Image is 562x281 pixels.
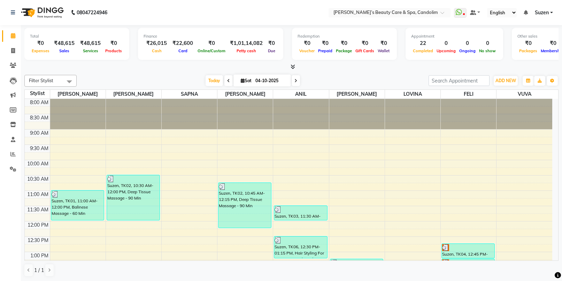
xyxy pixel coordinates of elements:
span: No show [477,48,498,53]
span: Online/Custom [196,48,227,53]
span: Sat [239,78,253,83]
span: [PERSON_NAME] [106,90,161,99]
span: Cash [150,48,163,53]
span: Upcoming [435,48,457,53]
span: Suzen [535,9,549,16]
div: 11:00 AM [26,191,50,198]
div: Finance [144,33,278,39]
span: Ongoing [457,48,477,53]
div: ₹0 [298,39,316,47]
div: ₹0 [334,39,354,47]
div: Suzen, TK04, 12:45 PM-01:15 PM, Head Massage - 30 Min [442,244,494,258]
div: 8:30 AM [29,114,50,122]
div: Suzen, TK04, 01:15 PM-02:00 PM, Thai Foot Reflexology - 45 Min [442,259,494,281]
div: 12:00 PM [26,221,50,229]
span: Completed [411,48,435,53]
span: Petty cash [235,48,258,53]
span: Wallet [376,48,391,53]
div: Suzen, TK01, 11:00 AM-12:00 PM, Balinese Massage - 60 Min [51,190,104,220]
div: 8:00 AM [29,99,50,106]
span: Today [206,75,223,86]
input: Search Appointment [429,75,490,86]
span: VUVA [496,90,552,99]
span: Gift Cards [354,48,376,53]
div: ₹0 [517,39,539,47]
span: Services [81,48,100,53]
span: Filter Stylist [29,78,53,83]
button: ADD NEW [494,76,518,86]
div: ₹0 [354,39,376,47]
b: 08047224946 [77,3,107,22]
div: ₹0 [196,39,227,47]
span: Card [177,48,189,53]
div: Total [30,33,124,39]
span: Package [334,48,354,53]
div: 9:30 AM [29,145,50,152]
span: [PERSON_NAME] [217,90,273,99]
span: SAPNA [162,90,217,99]
span: Expenses [30,48,51,53]
div: ₹0 [30,39,51,47]
div: ₹0 [265,39,278,47]
div: Suzen, TK03, 11:30 AM-12:00 PM, Hair Cut For Women - Hair Cut [274,206,327,220]
div: 0 [477,39,498,47]
span: Packages [517,48,539,53]
div: ₹0 [376,39,391,47]
input: 2025-10-04 [253,76,288,86]
div: 0 [435,39,457,47]
span: Sales [57,48,71,53]
span: Voucher [298,48,316,53]
div: ₹48,615 [51,39,77,47]
div: Suzen, TK02, 10:30 AM-12:00 PM, Deep Tissue Massage - 90 Min [107,175,160,220]
div: Appointment [411,33,498,39]
div: Stylist [25,90,50,97]
div: ₹26,015 [144,39,170,47]
div: 11:30 AM [26,206,50,213]
span: 1 / 1 [34,267,44,274]
span: ADD NEW [495,78,516,83]
div: ₹0 [316,39,334,47]
span: LOVINA [385,90,440,99]
div: 1:00 PM [29,252,50,259]
span: Due [266,48,277,53]
span: [PERSON_NAME] [50,90,106,99]
div: ₹0 [103,39,124,47]
div: ₹48,615 [77,39,103,47]
div: ₹22,600 [170,39,196,47]
span: Products [103,48,124,53]
div: Suzen, TK02, 10:45 AM-12:15 PM, Deep Tissue Massage - 90 Min [218,183,271,228]
div: 10:30 AM [26,175,50,183]
div: Redemption [298,33,391,39]
div: 10:00 AM [26,160,50,167]
div: ELEVATIA SOLUTION PRIVATE LIMITED, TK05, 01:15 PM-02:00 PM, Thai Foot Reflexology - 45 Min [330,259,383,281]
div: 22 [411,39,435,47]
div: 9:00 AM [29,130,50,137]
div: 12:30 PM [26,237,50,244]
img: logo [18,3,66,22]
div: 0 [457,39,477,47]
div: ₹1,01,14,082 [227,39,265,47]
span: [PERSON_NAME] [329,90,385,99]
span: Prepaid [316,48,334,53]
span: ANIL [273,90,329,99]
span: FELI [441,90,496,99]
div: Suzen, TK06, 12:30 PM-01:15 PM, Hair Styling For Women - Wash And Straight Blowdry [274,236,327,258]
